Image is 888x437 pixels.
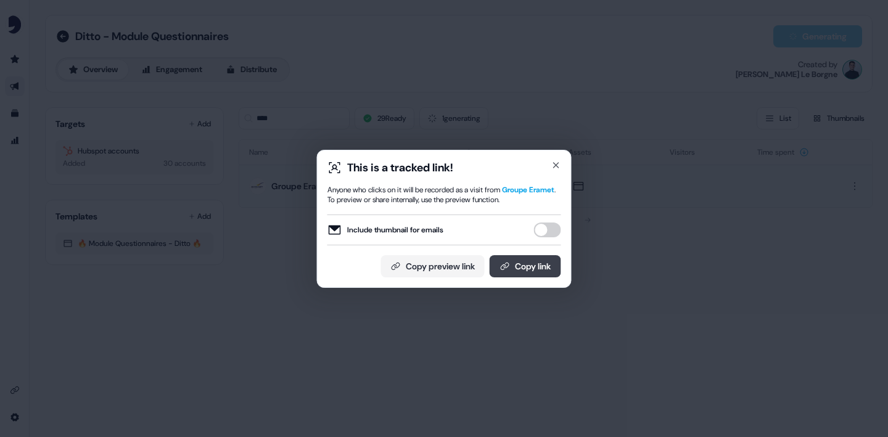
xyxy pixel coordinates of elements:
[502,185,554,195] span: Groupe Eramet
[327,185,561,205] div: Anyone who clicks on it will be recorded as a visit from . To preview or share internally, use th...
[347,160,453,175] div: This is a tracked link!
[381,255,485,277] button: Copy preview link
[327,223,443,237] label: Include thumbnail for emails
[490,255,561,277] button: Copy link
